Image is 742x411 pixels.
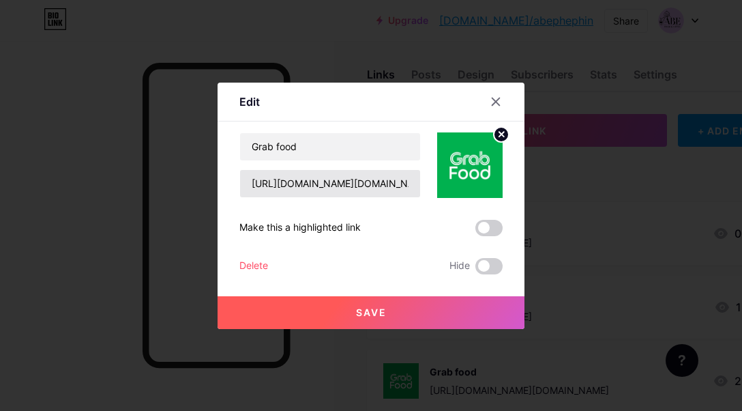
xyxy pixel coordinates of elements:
span: Hide [449,258,470,274]
input: URL [240,170,420,197]
div: Make this a highlighted link [239,220,361,236]
div: Delete [239,258,268,274]
button: Save [218,296,524,329]
img: link_thumbnail [437,132,503,198]
div: Edit [239,94,260,110]
input: Title [240,133,420,160]
span: Save [356,307,387,318]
